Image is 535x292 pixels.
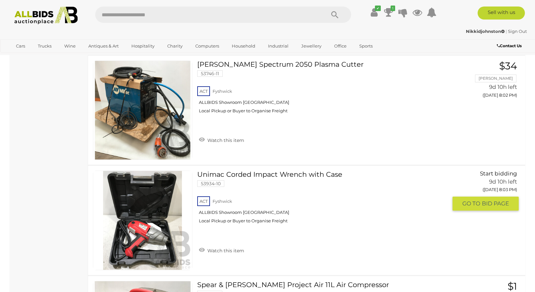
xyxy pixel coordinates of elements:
[202,171,447,229] a: Unimac Corded Impact Wrench with Case 53934-10 ACT Fyshwick ALLBIDS Showroom [GEOGRAPHIC_DATA] Lo...
[369,7,379,18] a: ✔
[12,51,67,62] a: [GEOGRAPHIC_DATA]
[319,7,351,23] button: Search
[228,41,260,51] a: Household
[84,41,123,51] a: Antiques & Art
[453,197,519,211] button: GO TOBID PAGE
[384,7,394,18] a: 1
[191,41,223,51] a: Computers
[206,137,244,143] span: Watch this item
[330,41,351,51] a: Office
[11,7,82,24] img: Allbids.com.au
[478,7,525,20] a: Sell with us
[480,170,517,177] span: Start bidding
[391,6,395,11] i: 1
[202,61,447,118] a: [PERSON_NAME] Spectrum 2050 Plasma Cutter 53746-11 ACT Fyshwick ALLBIDS Showroom [GEOGRAPHIC_DATA...
[206,248,244,254] span: Watch this item
[466,29,505,34] strong: Nikkidjohnston
[197,245,246,255] a: Watch this item
[163,41,187,51] a: Charity
[497,43,522,48] b: Contact Us
[60,41,80,51] a: Wine
[462,200,482,207] span: GO TO
[355,41,377,51] a: Sports
[457,171,519,211] a: Start bidding 9d 10h left ([DATE] 8:03 PM) GO TOBID PAGE
[34,41,56,51] a: Trucks
[482,200,509,207] span: BID PAGE
[457,61,519,101] a: $34 [PERSON_NAME] 9d 10h left ([DATE] 8:02 PM)
[466,29,506,34] a: Nikkidjohnston
[375,6,381,11] i: ✔
[127,41,159,51] a: Hospitality
[264,41,293,51] a: Industrial
[497,42,523,49] a: Contact Us
[506,29,507,34] span: |
[197,135,246,145] a: Watch this item
[297,41,326,51] a: Jewellery
[499,60,517,72] span: $34
[508,29,527,34] a: Sign Out
[12,41,29,51] a: Cars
